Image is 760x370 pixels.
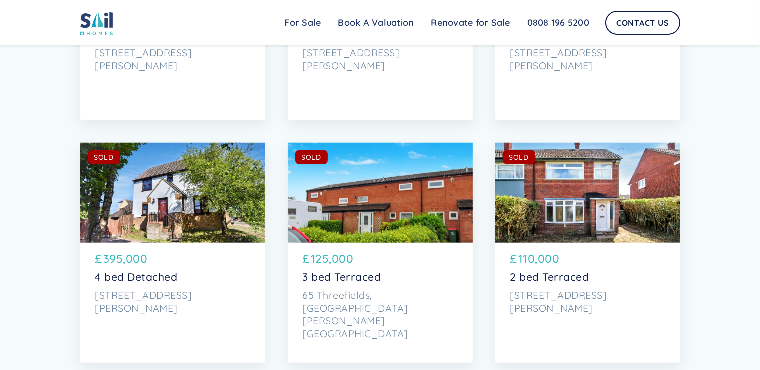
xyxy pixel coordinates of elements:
p: 65 Threefields, [GEOGRAPHIC_DATA][PERSON_NAME][GEOGRAPHIC_DATA] [303,289,458,340]
div: SOLD [509,152,529,162]
img: sail home logo colored [80,10,113,35]
p: 125,000 [311,250,354,267]
p: £ [510,250,518,267]
p: 395,000 [103,250,148,267]
a: For Sale [276,13,330,33]
p: £ [95,250,103,267]
p: [STREET_ADDRESS][PERSON_NAME] [303,46,458,72]
p: [STREET_ADDRESS][PERSON_NAME] [95,46,250,72]
a: SOLD£395,0004 bed Detached[STREET_ADDRESS][PERSON_NAME] [80,143,265,363]
p: [STREET_ADDRESS][PERSON_NAME] [510,289,665,314]
p: [STREET_ADDRESS][PERSON_NAME] [510,46,665,72]
div: SOLD [301,152,321,162]
p: 2 bed Terraced [510,271,665,284]
a: Renovate for Sale [423,13,519,33]
div: SOLD [94,152,114,162]
p: [STREET_ADDRESS][PERSON_NAME] [95,289,250,314]
a: Book A Valuation [330,13,423,33]
a: Contact Us [605,11,680,35]
p: 3 bed Terraced [303,271,458,284]
a: SOLD£110,0002 bed Terraced[STREET_ADDRESS][PERSON_NAME] [495,143,680,363]
p: 4 bed Detached [95,271,250,284]
p: 110,000 [518,250,560,267]
p: £ [303,250,310,267]
a: 0808 196 5200 [519,13,598,33]
a: SOLD£125,0003 bed Terraced65 Threefields, [GEOGRAPHIC_DATA][PERSON_NAME][GEOGRAPHIC_DATA] [288,143,473,363]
